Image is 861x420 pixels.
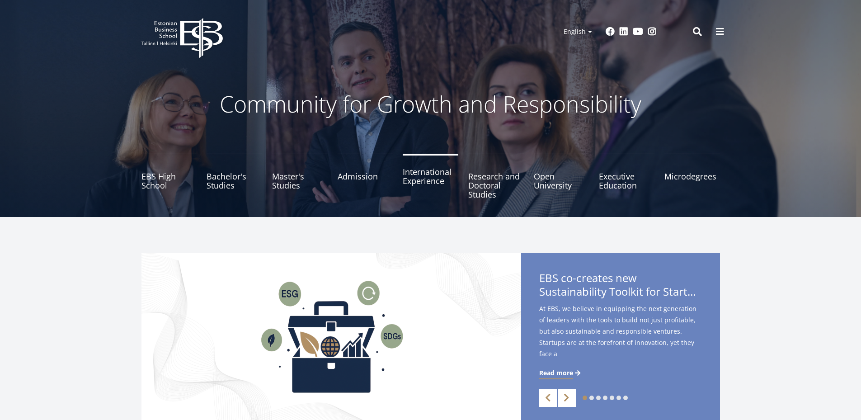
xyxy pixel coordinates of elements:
[272,154,328,199] a: Master's Studies
[539,368,573,378] span: Read more
[610,396,614,400] a: 5
[539,285,702,298] span: Sustainability Toolkit for Startups
[603,396,607,400] a: 4
[338,154,393,199] a: Admission
[539,271,702,301] span: EBS co-creates new
[596,396,601,400] a: 3
[664,154,720,199] a: Microdegrees
[648,27,657,36] a: Instagram
[207,154,262,199] a: Bachelor's Studies
[539,389,557,407] a: Previous
[191,90,670,118] p: Community for Growth and Responsibility
[534,154,589,199] a: Open University
[599,154,654,199] a: Executive Education
[583,396,587,400] a: 1
[616,396,621,400] a: 6
[558,389,576,407] a: Next
[468,154,524,199] a: Research and Doctoral Studies
[403,154,458,199] a: International Experience
[623,396,628,400] a: 7
[619,27,628,36] a: Linkedin
[539,368,582,378] a: Read more
[539,303,702,374] span: At EBS, we believe in equipping the next generation of leaders with the tools to build not just p...
[633,27,643,36] a: Youtube
[606,27,615,36] a: Facebook
[141,154,197,199] a: EBS High School
[589,396,594,400] a: 2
